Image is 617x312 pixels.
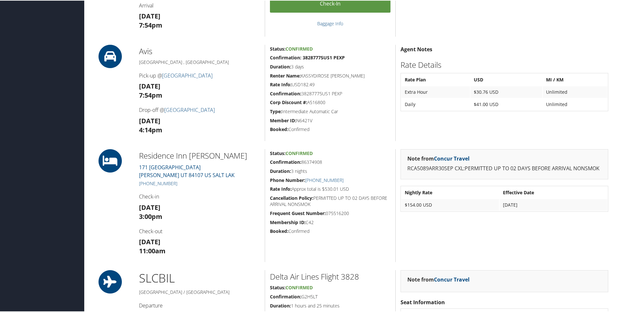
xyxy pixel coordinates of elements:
[139,246,166,255] strong: 11:00am
[402,186,499,198] th: Nightly Rate
[139,1,260,8] h4: Arrival
[270,158,301,164] strong: Confirmation:
[139,301,260,308] h4: Departure
[270,185,390,192] h5: Approx total is $530.01 USD
[270,108,390,114] h5: Intermediate Automatic Car
[407,154,470,162] strong: Note from
[471,98,542,110] td: $41.00 USD
[500,186,607,198] th: Effective Date
[270,194,390,207] h5: PERMITTED UP TO 02 DAYS BEFORE ARRIVAL NONSMOK
[270,126,390,132] h5: Confirmed
[500,198,607,210] td: [DATE]
[543,86,607,97] td: Unlimited
[139,106,260,113] h4: Drop-off @
[270,99,390,105] h5: A516800
[401,59,608,70] h2: Rate Details
[270,72,390,78] h5: KASSYDIROSE [PERSON_NAME]
[139,192,260,199] h4: Check-in
[164,106,215,113] a: [GEOGRAPHIC_DATA]
[285,45,313,51] span: Confirmed
[139,11,160,20] strong: [DATE]
[139,45,260,56] h2: Avis
[270,108,282,114] strong: Type:
[305,176,343,183] a: [PHONE_NUMBER]
[407,275,470,282] strong: Note from
[139,180,177,186] a: [PHONE_NUMBER]
[285,150,313,156] span: Confirmed
[139,150,260,161] h2: Residence Inn [PERSON_NAME]
[434,154,470,162] a: Concur Travel
[270,81,390,87] h5: USD182.49
[139,125,162,134] strong: 4:14pm
[270,167,291,174] strong: Duration:
[270,72,301,78] strong: Renter Name:
[471,86,542,97] td: $30.76 USD
[402,73,470,85] th: Rate Plan
[270,81,292,87] strong: Rate Info:
[402,198,499,210] td: $154.00 USD
[270,302,390,308] h5: 1 hours and 25 minutes
[317,20,343,26] a: Baggage Info
[270,219,390,225] h5: C42
[162,71,213,78] a: [GEOGRAPHIC_DATA]
[139,288,260,295] h5: [GEOGRAPHIC_DATA] / [GEOGRAPHIC_DATA]
[270,227,288,234] strong: Booked:
[402,86,470,97] td: Extra Hour
[270,63,390,69] h5: 3 days
[543,98,607,110] td: Unlimited
[139,202,160,211] strong: [DATE]
[270,219,306,225] strong: Membership ID:
[270,90,390,96] h5: 38287775US1 PEXP
[139,163,235,178] a: 171 [GEOGRAPHIC_DATA][PERSON_NAME] UT 84107 US SALT LAK
[401,45,432,52] strong: Agent Notes
[270,176,305,183] strong: Phone Number:
[402,98,470,110] td: Daily
[270,150,285,156] strong: Status:
[270,126,288,132] strong: Booked:
[434,275,470,282] a: Concur Travel
[270,185,292,191] strong: Rate Info:
[139,237,160,246] strong: [DATE]
[270,210,390,216] h5: 075516200
[270,194,313,200] strong: Cancellation Policy:
[139,71,260,78] h4: Pick-up @
[270,293,301,299] strong: Confirmation:
[270,117,296,123] strong: Member ID:
[270,158,390,165] h5: 86374908
[270,45,285,51] strong: Status:
[139,227,260,234] h4: Check-out
[270,117,390,123] h5: N6421V
[139,116,160,125] strong: [DATE]
[471,73,542,85] th: USD
[270,63,291,69] strong: Duration:
[139,270,260,286] h1: SLC BIL
[270,302,291,308] strong: Duration:
[139,90,162,99] strong: 7:54pm
[285,284,313,290] span: Confirmed
[270,284,285,290] strong: Status:
[270,227,390,234] h5: Confirmed
[270,54,345,60] strong: Confirmation: 38287775US1 PEXP
[139,81,160,90] strong: [DATE]
[139,20,162,29] strong: 7:54pm
[270,167,390,174] h5: 3 nights
[270,293,390,299] h5: G2H5LT
[401,298,445,305] strong: Seat Information
[407,164,601,172] p: RCA5089ARR30SEP CXL:PERMITTED UP TO 02 DAYS BEFORE ARRIVAL NONSMOK
[270,210,326,216] strong: Frequent Guest Number:
[139,211,162,220] strong: 3:00pm
[270,99,307,105] strong: Corp Discount #:
[270,270,390,282] h2: Delta Air Lines Flight 3828
[139,58,260,65] h5: [GEOGRAPHIC_DATA] , [GEOGRAPHIC_DATA]
[543,73,607,85] th: MI / KM
[270,90,301,96] strong: Confirmation:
